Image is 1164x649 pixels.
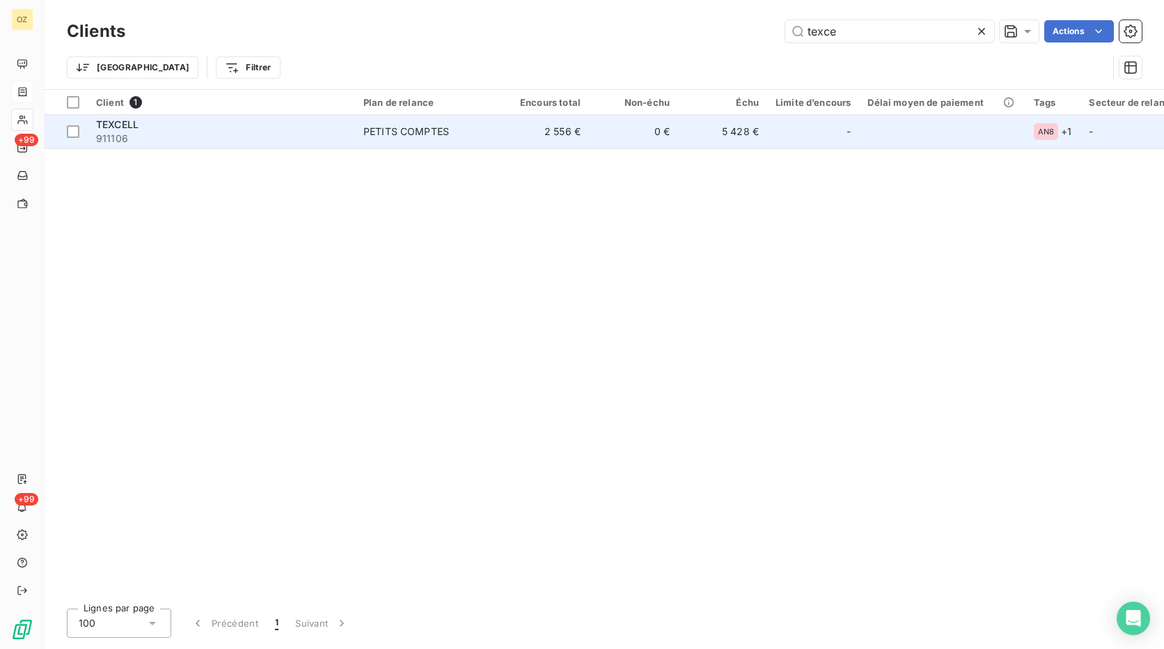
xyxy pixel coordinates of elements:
h3: Clients [67,19,125,44]
td: 0 € [589,115,678,148]
span: 1 [275,616,278,630]
div: Délai moyen de paiement [867,97,1016,108]
span: 911106 [96,132,347,146]
button: [GEOGRAPHIC_DATA] [67,56,198,79]
td: 5 428 € [678,115,767,148]
button: Précédent [182,609,267,638]
button: Filtrer [216,56,280,79]
div: Échu [686,97,759,108]
span: 1 [129,96,142,109]
span: Client [96,97,124,108]
div: PETITS COMPTES [363,125,449,139]
span: 100 [79,616,95,630]
span: AN8 [1038,127,1054,136]
button: Suivant [287,609,357,638]
div: OZ [11,8,33,31]
button: Actions [1044,20,1114,42]
div: Open Intercom Messenger [1117,602,1150,635]
span: +99 [15,134,38,146]
img: Logo LeanPay [11,618,33,641]
td: 2 556 € [500,115,589,148]
button: 1 [267,609,287,638]
div: Plan de relance [363,97,491,108]
div: Limite d’encours [776,97,851,108]
span: + 1 [1061,124,1071,139]
span: - [847,125,851,139]
span: +99 [15,493,38,506]
span: - [1089,125,1093,137]
div: Non-échu [597,97,670,108]
input: Rechercher [785,20,994,42]
div: Encours total [508,97,581,108]
div: Tags [1034,97,1073,108]
span: TEXCELL [96,118,139,130]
